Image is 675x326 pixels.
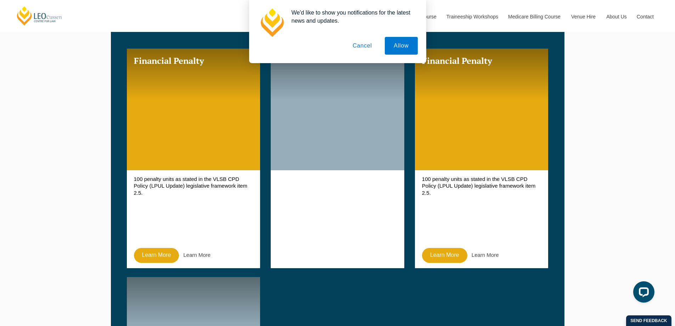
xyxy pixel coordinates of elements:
[472,252,499,258] a: Learn More
[415,49,549,170] a: Financial Penalty
[258,9,286,37] img: notification icon
[422,248,467,263] a: Learn More
[127,49,260,170] a: Financial Penalty
[422,56,541,66] h3: Financial Penalty
[385,37,417,55] button: Allow
[422,176,541,242] p: 100 penalty units as stated in the VLSB CPD Policy (LPUL Update) legislative framework item 2.5.
[184,252,211,258] a: Learn More
[286,9,418,25] div: We'd like to show you notifications for the latest news and updates.
[134,248,179,263] a: Learn More
[134,176,253,242] p: 100 penalty units as stated in the VLSB CPD Policy (LPUL Update) legislative framework item 2.5.
[134,56,253,66] h3: Financial Penalty
[344,37,381,55] button: Cancel
[628,278,657,308] iframe: LiveChat chat widget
